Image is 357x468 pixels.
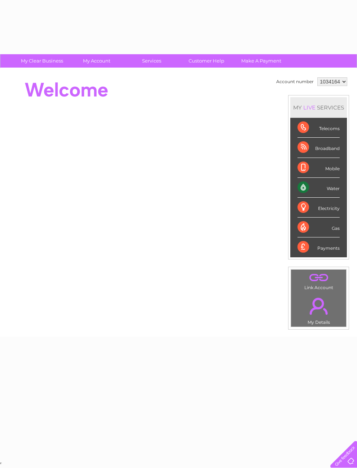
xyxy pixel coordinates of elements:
div: Payments [297,237,340,257]
a: Services [122,54,181,68]
a: Customer Help [177,54,236,68]
a: My Clear Business [12,54,72,68]
td: Account number [274,76,316,88]
div: Electricity [297,198,340,218]
div: Gas [297,218,340,237]
td: Link Account [291,269,347,292]
div: Broadband [297,138,340,158]
td: My Details [291,292,347,327]
div: MY SERVICES [290,97,347,118]
div: Telecoms [297,118,340,138]
a: Make A Payment [232,54,291,68]
div: Water [297,178,340,198]
a: My Account [67,54,127,68]
div: LIVE [302,104,317,111]
div: Mobile [297,158,340,178]
a: . [293,271,344,284]
a: . [293,293,344,319]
